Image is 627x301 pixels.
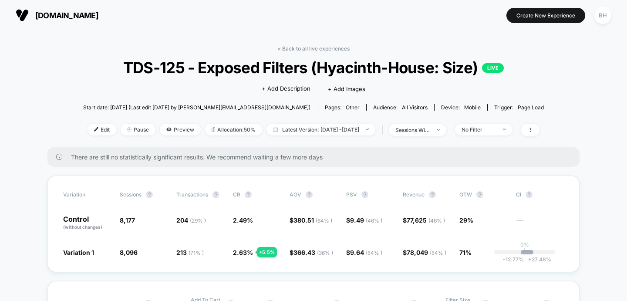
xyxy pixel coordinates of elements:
[476,191,483,198] button: ?
[366,250,382,256] span: ( 54 % )
[205,124,262,135] span: Allocation: 50%
[395,127,430,133] div: sessions with impression
[350,249,382,256] span: 9.64
[402,104,428,111] span: All Visitors
[528,256,532,263] span: +
[94,127,98,132] img: edit
[366,129,369,130] img: end
[63,224,102,230] span: (without changes)
[430,250,446,256] span: ( 54 % )
[233,249,253,256] span: 2.63 %
[88,124,116,135] span: Edit
[106,58,521,77] span: TDS-125 - Exposed Filters (Hyacinth-House: Size)
[127,127,131,132] img: end
[526,191,533,198] button: ?
[592,7,614,24] button: BH
[503,129,506,130] img: end
[437,129,440,131] img: end
[346,104,360,111] span: other
[482,63,504,73] p: LIVE
[328,85,365,92] span: + Add Images
[325,104,360,111] div: Pages:
[518,104,544,111] span: Page Load
[594,7,611,24] div: BH
[71,153,562,161] span: There are still no statistically significant results. We recommend waiting a few more days
[245,191,252,198] button: ?
[35,11,98,20] span: [DOMAIN_NAME]
[428,217,445,224] span: ( 46 % )
[494,104,544,111] div: Trigger:
[176,191,208,198] span: Transactions
[346,191,357,198] span: PSV
[83,104,310,111] span: Start date: [DATE] (Last edit [DATE] by [PERSON_NAME][EMAIL_ADDRESS][DOMAIN_NAME])
[160,124,201,135] span: Preview
[262,85,310,93] span: + Add Description
[189,250,204,256] span: ( 71 % )
[366,217,382,224] span: ( 46 % )
[233,216,253,224] span: 2.49 %
[290,249,333,256] span: $
[361,191,368,198] button: ?
[464,104,481,111] span: mobile
[266,124,375,135] span: Latest Version: [DATE] - [DATE]
[273,127,278,132] img: calendar
[212,127,215,132] img: rebalance
[520,241,529,248] p: 0%
[403,216,445,224] span: $
[403,249,446,256] span: $
[176,216,206,224] span: 204
[462,126,496,133] div: No Filter
[120,249,138,256] span: 8,096
[176,249,204,256] span: 213
[506,8,585,23] button: Create New Experience
[459,216,473,224] span: 29%
[290,216,332,224] span: $
[257,247,277,257] div: + 5.5 %
[120,216,135,224] span: 8,177
[63,216,111,230] p: Control
[459,191,507,198] span: OTW
[63,249,94,256] span: Variation 1
[524,248,526,254] p: |
[524,256,551,263] span: 27.48 %
[306,191,313,198] button: ?
[146,191,153,198] button: ?
[233,191,240,198] span: CR
[316,217,332,224] span: ( 64 % )
[121,124,155,135] span: Pause
[516,218,564,230] span: ---
[293,249,333,256] span: 366.43
[429,191,436,198] button: ?
[290,191,301,198] span: AOV
[373,104,428,111] div: Audience:
[350,216,382,224] span: 9.49
[434,104,487,111] span: Device:
[13,8,101,22] button: [DOMAIN_NAME]
[16,9,29,22] img: Visually logo
[212,191,219,198] button: ?
[380,124,389,136] span: |
[63,191,111,198] span: Variation
[120,191,142,198] span: Sessions
[293,216,332,224] span: 380.51
[516,191,564,198] span: CI
[459,249,472,256] span: 71%
[277,45,350,52] a: < Back to all live experiences
[190,217,206,224] span: ( 29 % )
[317,250,333,256] span: ( 36 % )
[346,216,382,224] span: $
[407,216,445,224] span: 77,625
[403,191,425,198] span: Revenue
[503,256,524,263] span: -12.77 %
[346,249,382,256] span: $
[407,249,446,256] span: 78,049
